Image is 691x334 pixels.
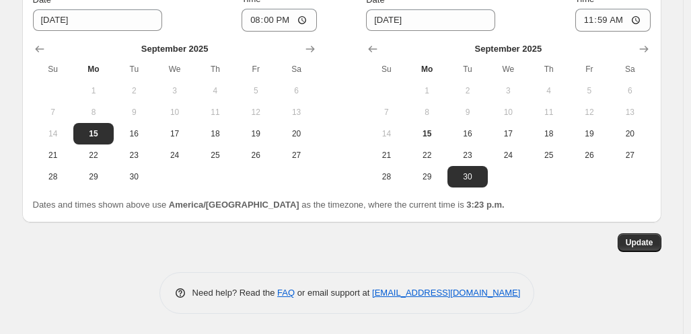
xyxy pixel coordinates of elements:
[412,107,442,118] span: 8
[493,64,523,75] span: We
[114,80,154,101] button: Tuesday September 2 2025
[159,128,189,139] span: 17
[33,200,505,210] span: Dates and times shown above use as the timezone, where the current time is
[119,85,149,96] span: 2
[615,128,645,139] span: 20
[281,64,311,75] span: Sa
[38,107,68,118] span: 7
[33,144,73,166] button: Sunday September 21 2025
[277,288,295,298] a: FAQ
[38,128,68,139] span: 14
[575,107,604,118] span: 12
[407,101,447,123] button: Monday September 8 2025
[241,85,270,96] span: 5
[493,107,523,118] span: 10
[154,144,194,166] button: Wednesday September 24 2025
[295,288,372,298] span: or email support at
[195,58,235,80] th: Thursday
[159,107,189,118] span: 10
[281,128,311,139] span: 20
[201,85,230,96] span: 4
[276,58,316,80] th: Saturday
[447,58,488,80] th: Tuesday
[412,64,442,75] span: Mo
[488,58,528,80] th: Wednesday
[201,107,230,118] span: 11
[119,150,149,161] span: 23
[412,128,442,139] span: 15
[453,64,482,75] span: Tu
[154,101,194,123] button: Wednesday September 10 2025
[195,80,235,101] button: Thursday September 4 2025
[447,166,488,187] button: Tuesday September 30 2025
[114,101,154,123] button: Tuesday September 9 2025
[79,107,108,118] span: 8
[33,166,73,187] button: Sunday September 28 2025
[371,171,401,182] span: 28
[534,150,563,161] span: 25
[119,171,149,182] span: 30
[610,123,650,144] button: Saturday September 20 2025
[73,101,114,123] button: Monday September 8 2025
[575,85,604,96] span: 5
[528,144,569,166] button: Thursday September 25 2025
[114,58,154,80] th: Tuesday
[195,144,235,166] button: Thursday September 25 2025
[169,200,299,210] b: America/[GEOGRAPHIC_DATA]
[195,123,235,144] button: Thursday September 18 2025
[119,107,149,118] span: 9
[33,9,162,31] input: 9/15/2025
[281,107,311,118] span: 13
[615,150,645,161] span: 27
[241,107,270,118] span: 12
[241,150,270,161] span: 26
[615,85,645,96] span: 6
[493,150,523,161] span: 24
[79,128,108,139] span: 15
[447,144,488,166] button: Tuesday September 23 2025
[412,85,442,96] span: 1
[488,144,528,166] button: Wednesday September 24 2025
[615,64,645,75] span: Sa
[407,144,447,166] button: Monday September 22 2025
[453,150,482,161] span: 23
[33,58,73,80] th: Sunday
[201,150,230,161] span: 25
[371,64,401,75] span: Su
[192,288,278,298] span: Need help? Read the
[154,58,194,80] th: Wednesday
[366,123,406,144] button: Sunday September 14 2025
[281,85,311,96] span: 6
[159,150,189,161] span: 24
[73,80,114,101] button: Monday September 1 2025
[195,101,235,123] button: Thursday September 11 2025
[30,40,49,58] button: Show previous month, August 2025
[366,9,495,31] input: 9/15/2025
[235,101,276,123] button: Friday September 12 2025
[488,123,528,144] button: Wednesday September 17 2025
[159,64,189,75] span: We
[301,40,320,58] button: Show next month, October 2025
[79,85,108,96] span: 1
[626,237,653,248] span: Update
[79,64,108,75] span: Mo
[575,64,604,75] span: Fr
[159,85,189,96] span: 3
[119,128,149,139] span: 16
[33,123,73,144] button: Sunday September 14 2025
[575,150,604,161] span: 26
[276,123,316,144] button: Saturday September 20 2025
[154,123,194,144] button: Wednesday September 17 2025
[114,123,154,144] button: Tuesday September 16 2025
[528,123,569,144] button: Thursday September 18 2025
[534,107,563,118] span: 11
[281,150,311,161] span: 27
[412,171,442,182] span: 29
[610,144,650,166] button: Saturday September 27 2025
[575,9,651,32] input: 12:00
[493,128,523,139] span: 17
[33,101,73,123] button: Sunday September 7 2025
[610,101,650,123] button: Saturday September 13 2025
[610,58,650,80] th: Saturday
[241,64,270,75] span: Fr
